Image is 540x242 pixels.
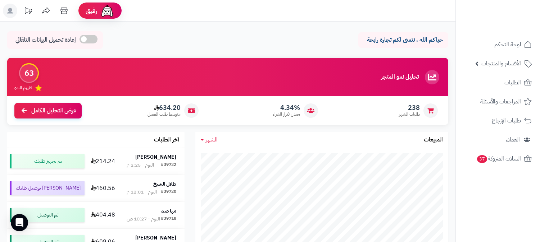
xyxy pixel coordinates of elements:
td: 460.56 [87,175,118,201]
span: رفيق [86,6,97,15]
strong: [PERSON_NAME] [135,234,176,242]
span: المراجعات والأسئلة [480,97,521,107]
div: #39722 [161,162,176,169]
div: تم التوصيل [10,208,85,222]
span: طلبات الإرجاع [492,116,521,126]
a: عرض التحليل الكامل [14,103,82,118]
h3: آخر الطلبات [154,137,179,143]
h3: المبيعات [424,137,443,143]
span: طلبات الشهر [399,111,420,117]
div: #39720 [161,189,176,196]
span: الطلبات [504,78,521,88]
div: [PERSON_NAME] توصيل طلبك [10,181,85,195]
div: اليوم - 10:27 ص [127,215,160,223]
a: طلبات الإرجاع [460,112,536,129]
a: الطلبات [460,74,536,91]
span: عرض التحليل الكامل [31,107,76,115]
a: لوحة التحكم [460,36,536,53]
div: #39718 [161,215,176,223]
span: متوسط طلب العميل [148,111,181,117]
strong: [PERSON_NAME] [135,153,176,161]
h3: تحليل نمو المتجر [381,74,419,80]
span: 634.20 [148,104,181,112]
div: اليوم - 2:25 م [127,162,154,169]
span: السلات المتروكة [476,154,521,164]
div: تم تجهيز طلبك [10,154,85,168]
span: الأقسام والمنتجات [481,59,521,69]
strong: طلال الشيخ [153,180,176,188]
span: 37 [477,155,488,163]
div: اليوم - 12:01 م [127,189,157,196]
td: 404.48 [87,202,118,228]
p: حياكم الله ، نتمنى لكم تجارة رابحة [364,36,443,44]
td: 214.24 [87,148,118,174]
div: Open Intercom Messenger [11,214,28,231]
span: الشهر [206,135,218,144]
strong: مها صد [161,207,176,215]
span: العملاء [506,135,520,145]
span: إعادة تحميل البيانات التلقائي [15,36,76,44]
span: 4.34% [273,104,300,112]
a: تحديثات المنصة [19,4,37,20]
span: 238 [399,104,420,112]
a: العملاء [460,131,536,148]
a: الشهر [201,136,218,144]
span: تقييم النمو [14,85,32,91]
img: logo-2.png [491,5,533,20]
a: المراجعات والأسئلة [460,93,536,110]
a: السلات المتروكة37 [460,150,536,167]
span: لوحة التحكم [494,39,521,50]
span: معدل تكرار الشراء [273,111,300,117]
img: ai-face.png [100,4,114,18]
